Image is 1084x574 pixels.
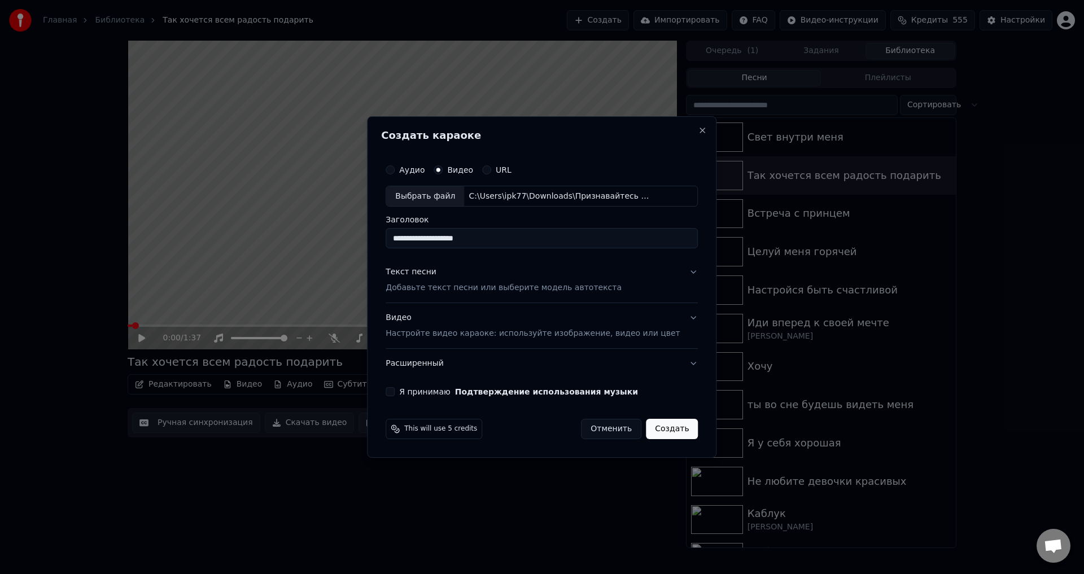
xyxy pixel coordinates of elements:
div: Текст песни [386,267,436,278]
label: Я принимаю [399,388,638,396]
button: Отменить [581,419,641,439]
p: Добавьте текст песни или выберите модель автотекста [386,283,622,294]
button: Создать [646,419,698,439]
label: Аудио [399,166,425,174]
button: ВидеоНастройте видео караоке: используйте изображение, видео или цвет [386,304,698,349]
p: Настройте видео караоке: используйте изображение, видео или цвет [386,328,680,339]
div: Выбрать файл [386,186,464,207]
button: Текст песниДобавьте текст песни или выберите модель автотекста [386,258,698,303]
button: Я принимаю [455,388,638,396]
div: Видео [386,313,680,340]
div: C:\Users\ipk77\Downloads\Признавайтесь в любви 1.mp4 [464,191,656,202]
label: URL [496,166,512,174]
span: This will use 5 credits [404,424,477,433]
h2: Создать караоке [381,130,702,141]
button: Расширенный [386,349,698,378]
label: Заголовок [386,216,698,224]
label: Видео [447,166,473,174]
